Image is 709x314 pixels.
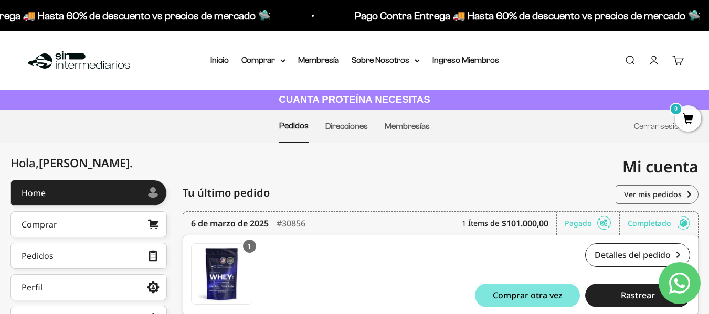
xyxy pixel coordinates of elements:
div: Perfil [22,283,43,291]
a: Inicio [210,56,229,64]
div: Hola, [10,156,133,169]
a: Home [10,180,167,206]
div: Pedidos [22,252,54,260]
mark: 0 [670,103,682,115]
a: Comprar [10,211,167,237]
a: Ver mis pedidos [616,185,699,204]
a: Proteína Whey - Vainilla / 2 libras (910g) [191,243,252,305]
a: 0 [675,114,701,125]
a: Membresía [298,56,339,64]
a: Ingreso Miembros [432,56,499,64]
div: 1 Ítems de [462,212,557,235]
strong: CUANTA PROTEÍNA NECESITAS [279,94,430,105]
b: $101.000,00 [502,217,548,230]
a: Detalles del pedido [585,243,690,267]
div: Home [22,189,46,197]
img: Translation missing: es.Proteína Whey - Vainilla / 2 libras (910g) [192,244,252,304]
a: Perfil [10,274,167,300]
div: Completado [628,212,690,235]
a: Cerrar sesión [634,122,684,131]
time: 6 de marzo de 2025 [191,217,269,230]
span: Comprar otra vez [493,291,563,299]
a: Pedidos [10,243,167,269]
summary: Sobre Nosotros [352,53,420,67]
span: Mi cuenta [622,156,699,177]
summary: Comprar [241,53,285,67]
span: Tu último pedido [183,185,270,201]
a: Direcciones [325,122,368,131]
span: . [130,155,133,170]
a: Membresías [385,122,430,131]
div: 1 [243,240,256,253]
div: Comprar [22,220,57,229]
a: Pedidos [279,121,309,130]
span: [PERSON_NAME] [39,155,133,170]
p: Pago Contra Entrega 🚚 Hasta 60% de descuento vs precios de mercado 🛸 [354,7,700,24]
button: Rastrear [585,284,690,307]
div: #30856 [277,212,305,235]
div: Pagado [565,212,620,235]
span: Rastrear [621,291,655,299]
button: Comprar otra vez [475,284,580,307]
